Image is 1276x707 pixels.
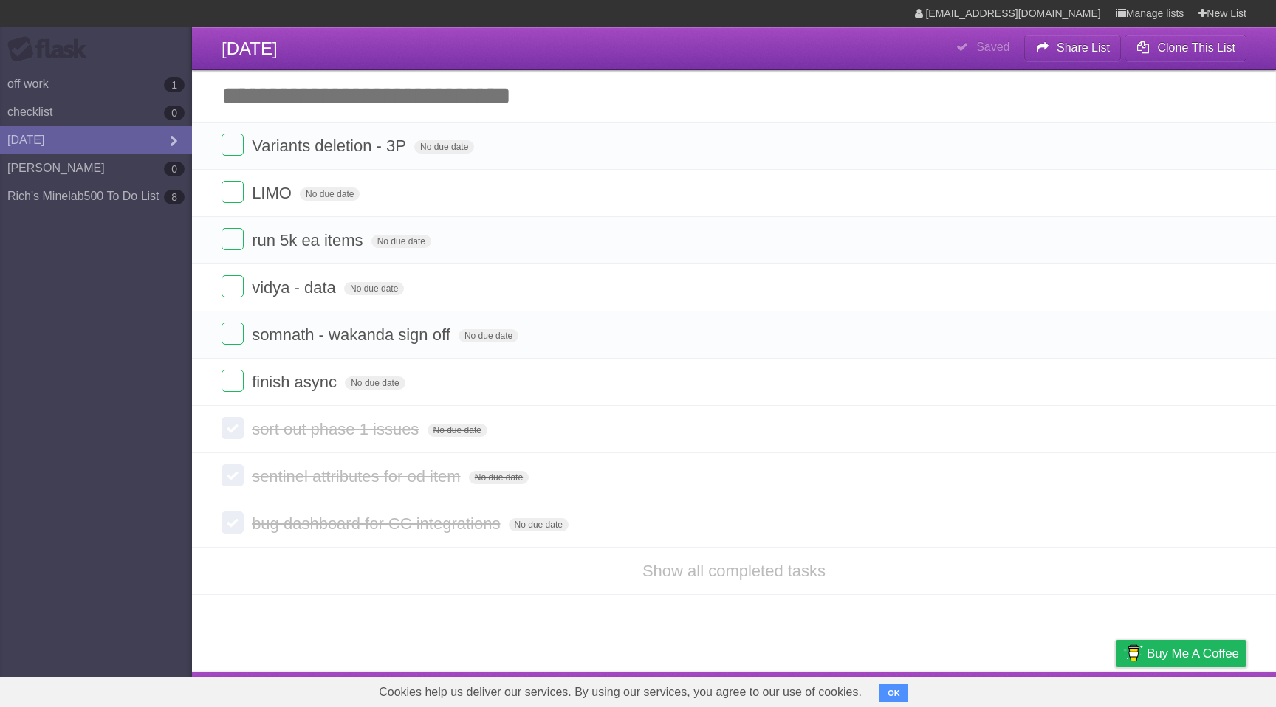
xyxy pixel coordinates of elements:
button: Clone This List [1125,35,1246,61]
a: Buy me a coffee [1116,640,1246,667]
span: No due date [345,376,405,390]
span: No due date [459,329,518,342]
span: Buy me a coffee [1147,641,1239,666]
b: 1 [164,77,185,92]
b: 0 [164,162,185,176]
span: No due date [469,471,529,484]
button: Share List [1024,35,1122,61]
span: [DATE] [222,38,278,58]
b: Saved [976,41,1009,53]
b: 0 [164,106,185,120]
a: Show all completed tasks [642,562,826,580]
a: Suggest a feature [1153,675,1246,703]
span: finish async [252,373,340,391]
a: Developers [968,675,1028,703]
span: No due date [344,282,404,295]
a: About [919,675,950,703]
a: Terms [1046,675,1079,703]
button: OK [879,684,908,702]
span: LIMO [252,184,295,202]
b: 8 [164,190,185,204]
span: somnath - wakanda sign off [252,325,454,344]
span: No due date [428,424,487,437]
div: Flask [7,36,96,63]
span: bug dashboard for CC integrations [252,514,504,533]
label: Done [222,464,244,486]
label: Done [222,228,244,250]
span: sort out phase 1 issues [252,420,422,438]
span: vidya - data [252,278,340,297]
label: Done [222,417,244,439]
label: Done [222,370,244,392]
span: No due date [509,518,569,531]
label: Done [222,181,244,203]
span: run 5k ea items [252,231,366,249]
span: No due date [371,235,431,248]
img: Buy me a coffee [1123,641,1143,666]
span: No due date [300,187,360,201]
b: Clone This List [1157,41,1235,54]
span: sentinel attributes for od item [252,467,464,486]
span: Variants deletion - 3P [252,137,410,155]
a: Privacy [1097,675,1135,703]
label: Done [222,134,244,156]
span: No due date [414,140,474,154]
label: Done [222,275,244,297]
label: Done [222,323,244,345]
span: Cookies help us deliver our services. By using our services, you agree to our use of cookies. [364,677,877,707]
b: Share List [1057,41,1110,54]
label: Done [222,511,244,534]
